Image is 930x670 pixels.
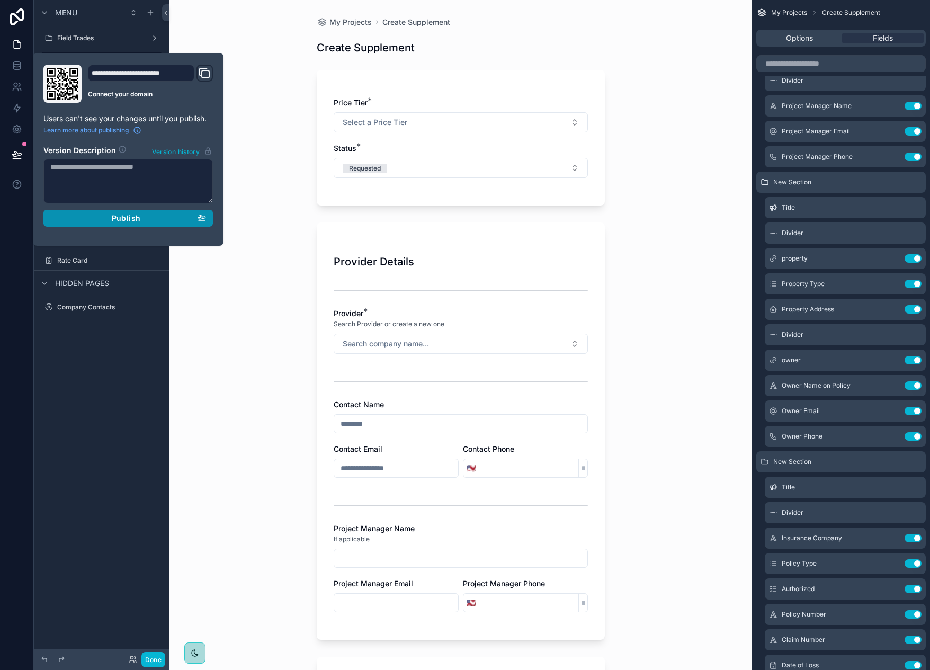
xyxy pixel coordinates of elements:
a: Field Trades [40,30,163,47]
div: Requested [349,164,381,173]
div: Domain and Custom Link [88,65,213,103]
span: Owner Email [782,407,820,415]
button: Done [141,652,165,667]
span: Contact Name [334,400,384,409]
a: Supplements [40,52,163,69]
span: Contact Phone [463,444,514,453]
span: New Section [773,178,811,186]
span: owner [782,356,801,364]
span: Property Type [782,280,825,288]
span: Divider [782,76,803,85]
span: Project Manager Phone [782,153,853,161]
button: Select Button [334,334,588,354]
span: Project Manager Name [334,524,415,533]
span: Select a Price Tier [343,117,407,128]
span: Menu [55,7,77,18]
h2: Version Description [43,145,116,157]
a: Create Supplement [382,17,450,28]
button: Select Button [463,459,479,478]
span: Price Tier [334,98,368,107]
label: Rate Card [57,256,161,265]
h1: Provider Details [334,254,414,269]
span: Insurance Company [782,534,842,542]
span: Property Address [782,305,834,314]
span: 🇺🇸 [467,463,476,474]
span: Status [334,144,356,153]
a: Connect your domain [88,90,213,99]
p: Users can't see your changes until you publish. [43,113,213,124]
span: Search Provider or create a new one [334,320,444,328]
button: Version history [151,145,213,157]
span: Title [782,203,795,212]
span: My Projects [329,17,372,28]
span: Divider [782,508,803,517]
span: Contact Email [334,444,382,453]
span: Hidden pages [55,278,109,289]
a: My Projects [317,17,372,28]
span: Title [782,483,795,492]
span: Publish [112,213,140,223]
span: Authorized [782,585,815,593]
a: Company Contacts [40,299,163,316]
span: Policy Number [782,610,826,619]
span: Project Manager Name [782,102,852,110]
span: Owner Phone [782,432,822,441]
span: Options [786,33,813,43]
span: Policy Type [782,559,817,568]
span: Divider [782,229,803,237]
span: Search company name... [343,338,429,349]
button: Select Button [463,593,479,612]
span: Project Manager Email [782,127,850,136]
span: property [782,254,808,263]
span: 🇺🇸 [467,597,476,608]
label: Field Trades [57,34,146,42]
a: Rate Card [40,252,163,269]
span: My Projects [771,8,807,17]
span: Provider [334,309,363,318]
span: Project Manager Email [334,579,413,588]
span: If applicable [334,535,370,543]
span: Owner Name on Policy [782,381,851,390]
span: New Section [773,458,811,466]
span: Learn more about publishing [43,126,129,135]
span: Project Manager Phone [463,579,545,588]
span: Claim Number [782,636,825,644]
a: Learn more about publishing [43,126,141,135]
span: Divider [782,330,803,339]
button: Select Button [334,158,588,178]
span: Fields [873,33,893,43]
span: Create Supplement [822,8,880,17]
span: Version history [152,146,200,156]
button: Publish [43,210,213,227]
label: Company Contacts [57,303,161,311]
button: Select Button [334,112,588,132]
h1: Create Supplement [317,40,415,55]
